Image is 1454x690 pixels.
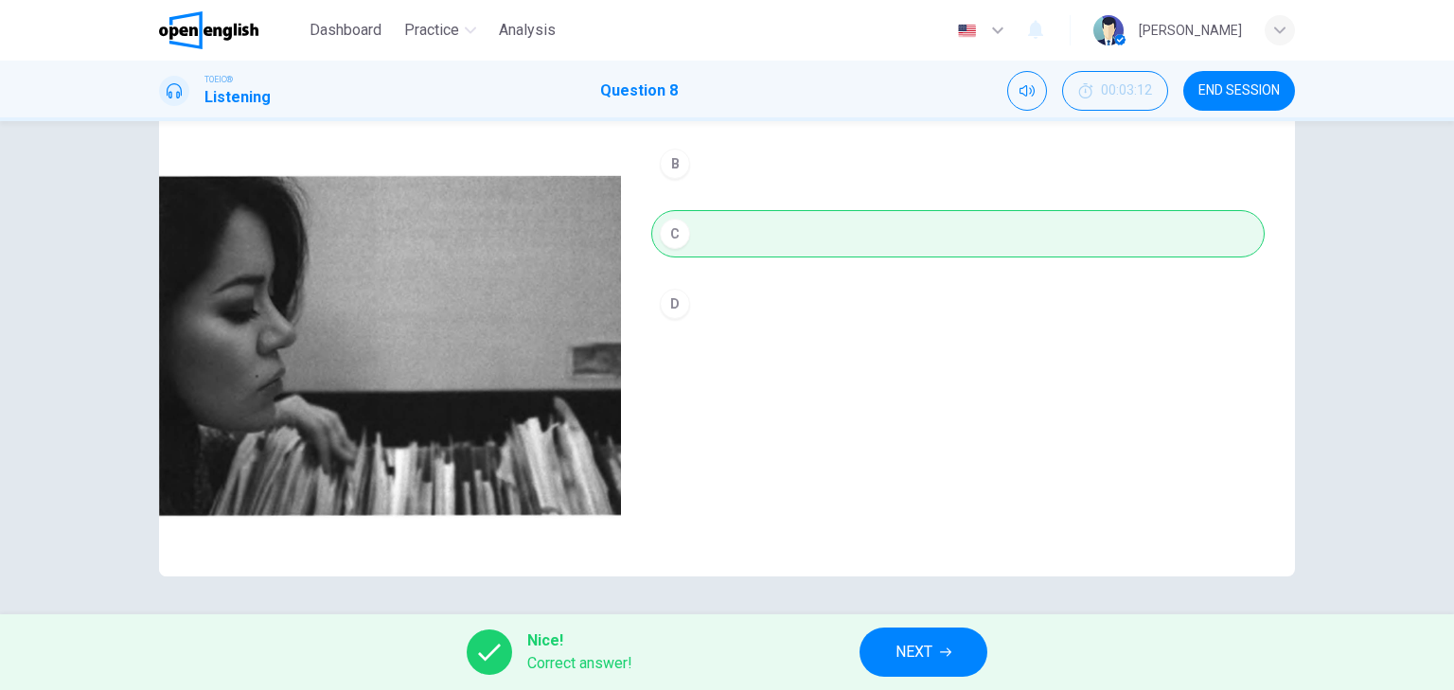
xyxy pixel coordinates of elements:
[600,80,678,102] h1: Question 8
[159,11,302,49] a: OpenEnglish logo
[491,13,563,47] button: Analysis
[204,73,233,86] span: TOEIC®
[1101,83,1152,98] span: 00:03:12
[527,629,632,652] span: Nice!
[159,11,258,49] img: OpenEnglish logo
[1007,71,1047,111] div: Mute
[397,13,484,47] button: Practice
[1198,83,1280,98] span: END SESSION
[1062,71,1168,111] div: Hide
[499,19,556,42] span: Analysis
[860,628,987,677] button: NEXT
[527,652,632,675] span: Correct answer!
[955,24,979,38] img: en
[404,19,459,42] span: Practice
[1093,15,1124,45] img: Profile picture
[310,19,381,42] span: Dashboard
[204,86,271,109] h1: Listening
[159,115,621,576] img: Photographs
[1062,71,1168,111] button: 00:03:12
[1183,71,1295,111] button: END SESSION
[1139,19,1242,42] div: [PERSON_NAME]
[302,13,389,47] button: Dashboard
[895,639,932,665] span: NEXT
